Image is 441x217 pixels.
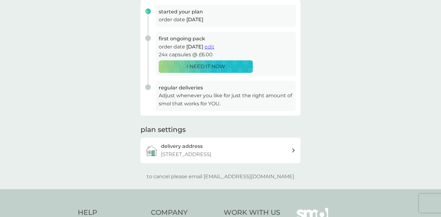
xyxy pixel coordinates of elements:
h3: first ongoing pack [159,35,293,43]
h2: plan settings [141,125,186,135]
a: delivery address[STREET_ADDRESS] [141,138,300,163]
span: [DATE] [186,17,203,23]
p: order date [159,43,293,51]
h3: delivery address [161,142,203,150]
button: edit [205,43,214,51]
p: 24x capsules @ £6.00 [159,51,293,59]
p: I NEED IT NOW [187,63,225,71]
p: Adjust whenever you like for just the right amount of smol that works for YOU. [159,92,293,108]
h3: started your plan [159,8,293,16]
p: to cancel please email [EMAIL_ADDRESS][DOMAIN_NAME] [147,173,294,181]
span: [DATE] [186,44,203,50]
p: order date [159,16,293,24]
p: [STREET_ADDRESS] [161,150,211,159]
h3: regular deliveries [159,84,293,92]
button: I NEED IT NOW [159,60,253,73]
span: edit [205,44,214,50]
